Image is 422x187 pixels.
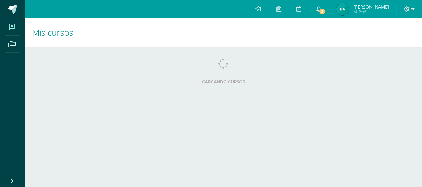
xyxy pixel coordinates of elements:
[353,4,389,10] span: [PERSON_NAME]
[353,9,389,14] span: Mi Perfil
[319,8,326,15] span: 2
[32,26,73,38] span: Mis cursos
[37,79,410,84] label: Cargando cursos
[336,3,349,15] img: c1bcb6864882dc5bb1dafdcee22773f2.png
